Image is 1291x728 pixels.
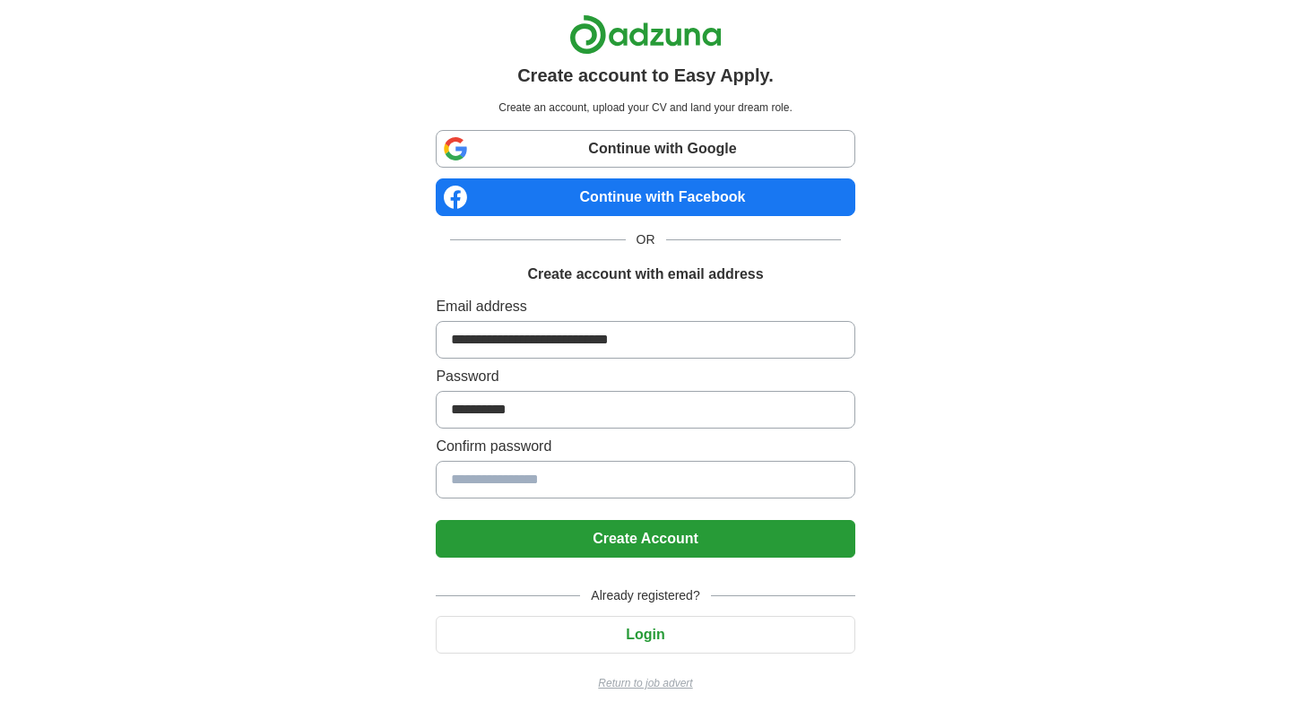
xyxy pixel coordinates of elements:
[626,230,666,249] span: OR
[436,616,854,654] button: Login
[436,675,854,691] a: Return to job advert
[580,586,710,605] span: Already registered?
[436,366,854,387] label: Password
[439,100,851,116] p: Create an account, upload your CV and land your dream role.
[436,627,854,642] a: Login
[569,14,722,55] img: Adzuna logo
[436,436,854,457] label: Confirm password
[436,130,854,168] a: Continue with Google
[517,62,774,89] h1: Create account to Easy Apply.
[436,296,854,317] label: Email address
[527,264,763,285] h1: Create account with email address
[436,520,854,558] button: Create Account
[436,178,854,216] a: Continue with Facebook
